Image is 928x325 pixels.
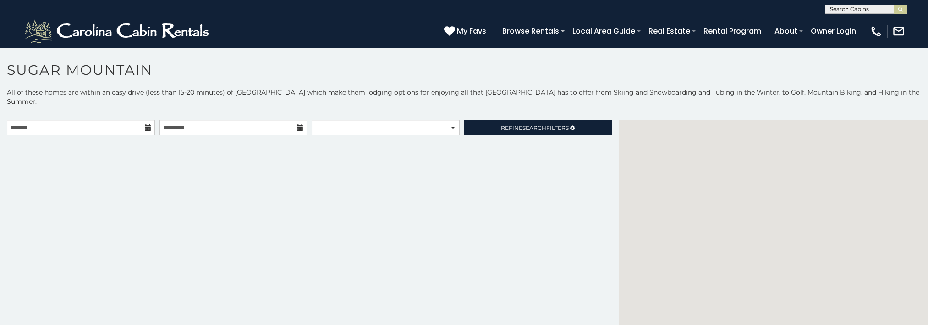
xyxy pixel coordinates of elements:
[457,25,486,37] span: My Favs
[770,23,802,39] a: About
[23,17,213,45] img: White-1-2.png
[699,23,766,39] a: Rental Program
[522,124,546,131] span: Search
[568,23,640,39] a: Local Area Guide
[644,23,695,39] a: Real Estate
[870,25,883,38] img: phone-regular-white.png
[498,23,564,39] a: Browse Rentals
[806,23,861,39] a: Owner Login
[892,25,905,38] img: mail-regular-white.png
[464,120,612,135] a: RefineSearchFilters
[444,25,489,37] a: My Favs
[501,124,569,131] span: Refine Filters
